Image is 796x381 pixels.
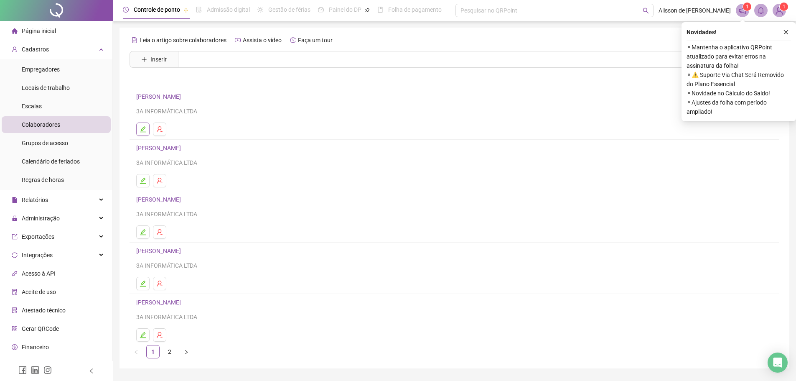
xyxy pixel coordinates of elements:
span: edit [140,332,146,338]
span: Relatórios [22,197,48,203]
span: Grupos de acesso [22,140,68,146]
span: Assista o vídeo [243,37,282,43]
a: 1 [147,345,159,358]
div: 3A INFORMÁTICA LTDA [136,312,773,322]
span: dashboard [318,7,324,13]
span: edit [140,126,146,133]
span: right [184,350,189,355]
span: Folha de pagamento [388,6,442,13]
span: linkedin [31,366,39,374]
sup: Atualize o seu contato no menu Meus Dados [780,3,788,11]
span: Controle de ponto [134,6,180,13]
a: 2 [163,345,176,358]
span: user-add [12,46,18,52]
span: Atestado técnico [22,307,66,314]
span: solution [12,307,18,313]
span: Admissão digital [207,6,250,13]
span: file-text [132,37,137,43]
span: left [89,368,94,374]
li: Próxima página [180,345,193,358]
button: Inserir [135,53,173,66]
span: audit [12,289,18,295]
span: Locais de trabalho [22,84,70,91]
span: close [783,29,789,35]
span: left [134,350,139,355]
span: Calendário de feriados [22,158,80,165]
span: ⚬ Mantenha o aplicativo QRPoint atualizado para evitar erros na assinatura da folha! [687,43,791,70]
div: Open Intercom Messenger [768,353,788,373]
span: edit [140,177,146,184]
span: instagram [43,366,52,374]
span: user-delete [156,332,163,338]
span: Novidades ! [687,28,717,37]
span: Acesso à API [22,270,56,277]
a: [PERSON_NAME] [136,93,183,100]
img: 68181 [773,4,786,17]
div: 3A INFORMÁTICA LTDA [136,158,773,167]
span: Administração [22,215,60,222]
span: 1 [783,4,786,10]
sup: 1 [743,3,751,11]
span: export [12,234,18,240]
span: Financeiro [22,344,49,350]
span: dollar [12,344,18,350]
span: Faça um tour [298,37,333,43]
span: Empregadores [22,66,60,73]
span: Alisson de [PERSON_NAME] [659,6,731,15]
span: user-delete [156,177,163,184]
span: ⚬ Ajustes da folha com período ampliado! [687,98,791,116]
span: book [377,7,383,13]
span: home [12,28,18,34]
span: Página inicial [22,28,56,34]
span: history [290,37,296,43]
a: [PERSON_NAME] [136,196,183,203]
a: [PERSON_NAME] [136,248,183,254]
li: Página anterior [130,345,143,358]
span: api [12,271,18,276]
span: user-delete [156,126,163,133]
span: Gestão de férias [268,6,310,13]
span: clock-circle [123,7,129,13]
span: Colaboradores [22,121,60,128]
div: 3A INFORMÁTICA LTDA [136,210,773,219]
a: [PERSON_NAME] [136,299,183,306]
div: 3A INFORMÁTICA LTDA [136,107,773,116]
span: qrcode [12,326,18,332]
a: [PERSON_NAME] [136,145,183,151]
span: search [643,8,649,14]
span: Gerar QRCode [22,325,59,332]
span: user-delete [156,280,163,287]
span: Inserir [150,55,167,64]
span: sync [12,252,18,258]
span: sun [257,7,263,13]
span: Escalas [22,103,42,110]
span: ⚬ Novidade no Cálculo do Saldo! [687,89,791,98]
span: pushpin [365,8,370,13]
span: edit [140,280,146,287]
span: lock [12,215,18,221]
span: pushpin [183,8,188,13]
span: facebook [18,366,27,374]
div: 3A INFORMÁTICA LTDA [136,261,773,270]
span: Leia o artigo sobre colaboradores [140,37,226,43]
span: plus [141,56,147,62]
span: ⚬ ⚠️ Suporte Via Chat Será Removido do Plano Essencial [687,70,791,89]
button: right [180,345,193,358]
span: file [12,197,18,203]
span: Cadastros [22,46,49,53]
li: 1 [146,345,160,358]
span: Aceite de uso [22,289,56,295]
span: Exportações [22,233,54,240]
button: left [130,345,143,358]
span: Integrações [22,252,53,258]
span: 1 [746,4,749,10]
span: notification [739,7,746,14]
span: youtube [235,37,241,43]
span: Painel do DP [329,6,361,13]
span: Regras de horas [22,176,64,183]
span: user-delete [156,229,163,235]
span: bell [757,7,765,14]
span: edit [140,229,146,235]
span: file-done [196,7,202,13]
